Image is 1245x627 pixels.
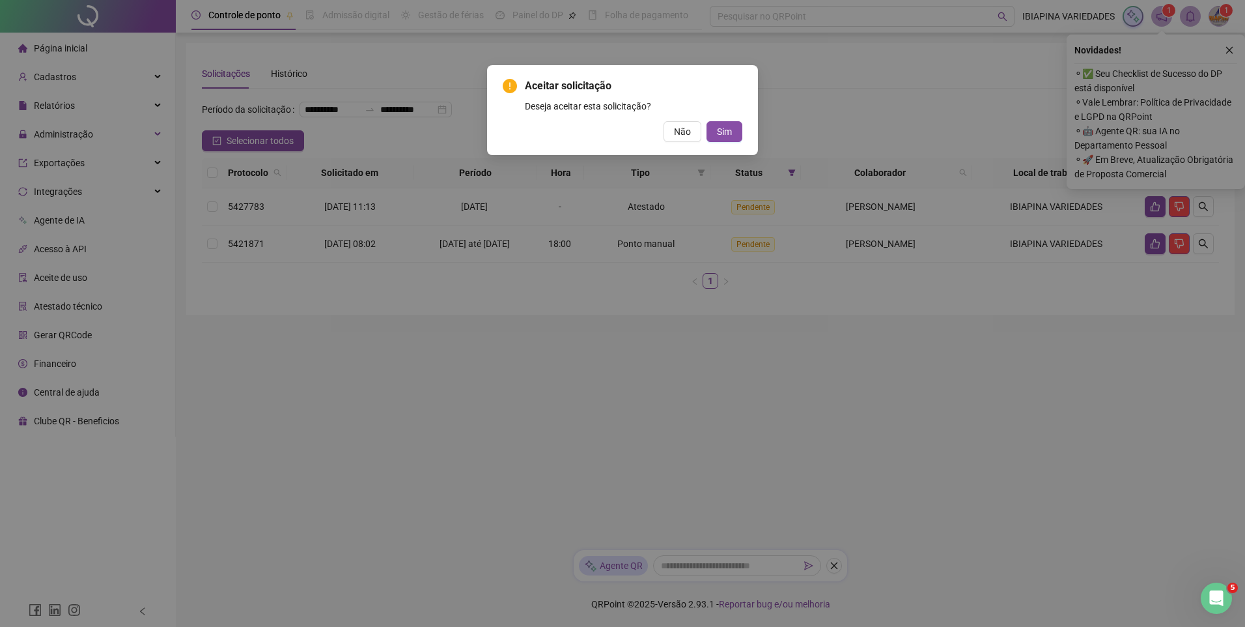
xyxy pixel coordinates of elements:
button: Não [664,121,701,142]
span: 5 [1227,583,1238,593]
span: Aceitar solicitação [525,78,742,94]
div: Deseja aceitar esta solicitação? [525,99,742,113]
iframe: Intercom live chat [1201,583,1232,614]
button: Sim [706,121,742,142]
span: Sim [717,124,732,139]
span: exclamation-circle [503,79,517,93]
span: Não [674,124,691,139]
